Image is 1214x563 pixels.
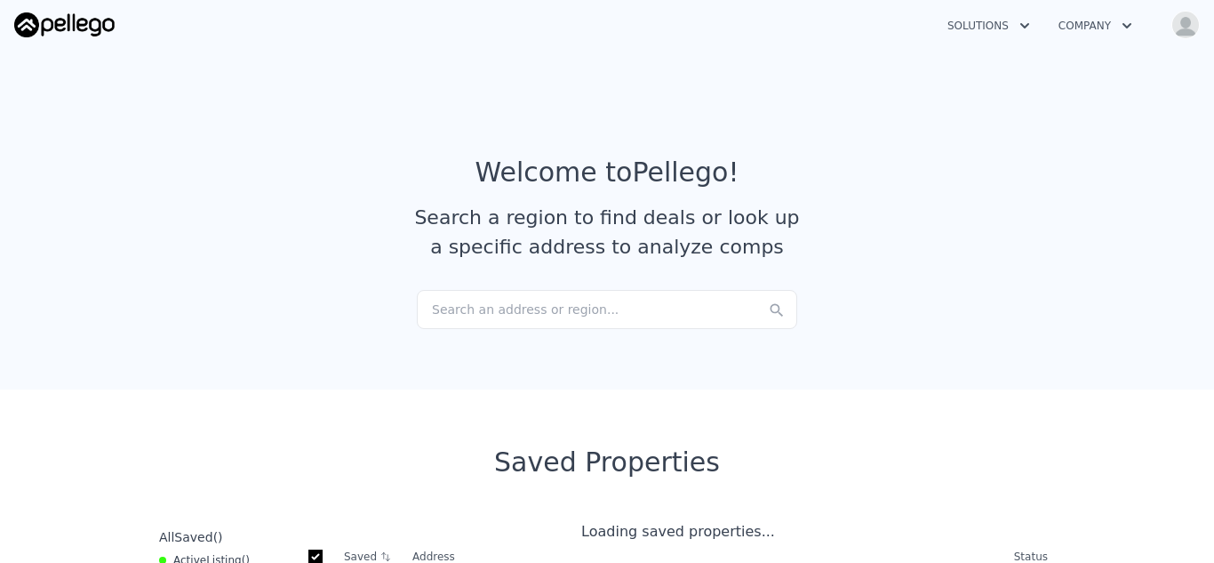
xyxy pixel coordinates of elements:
span: Saved [174,530,212,544]
div: Welcome to Pellego ! [475,157,739,189]
img: Pellego [14,12,115,37]
div: Search a region to find deals or look up a specific address to analyze comps [408,203,806,261]
button: Company [1044,10,1146,42]
div: Search an address or region... [417,290,797,329]
div: All ( ) [159,528,223,546]
div: Saved Properties [152,446,1062,479]
img: avatar [1171,11,1200,39]
button: Solutions [933,10,1044,42]
div: Loading saved properties... [301,521,1055,543]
